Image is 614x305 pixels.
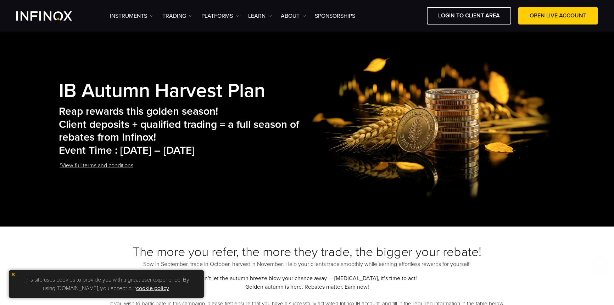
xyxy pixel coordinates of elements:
a: Learn [248,12,272,20]
a: *View full terms and conditions [59,157,134,174]
a: cookie policy [136,285,169,292]
img: yellow close icon [11,272,16,277]
a: SPONSORSHIPS [315,12,355,20]
h3: The more you refer, the more they trade, the bigger your rebate! [59,244,555,260]
a: LOGIN TO CLIENT AREA [427,7,511,24]
a: OPEN LIVE ACCOUNT [518,7,598,24]
a: ABOUT [281,12,306,20]
p: This site uses cookies to provide you with a great user experience. By using [DOMAIN_NAME], you a... [12,274,200,294]
a: TRADING [162,12,192,20]
h2: Reap rewards this golden season! Client deposits + qualified trading = a full season of rebates f... [59,105,311,157]
a: PLATFORMS [201,12,239,20]
a: Instruments [110,12,153,20]
p: Sow in September, trade in October, harvest in November. Help your clients trade smoothly while e... [59,260,555,268]
a: INFINOX Logo [16,11,89,21]
strong: IB Autumn Harvest Plan [59,79,265,103]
